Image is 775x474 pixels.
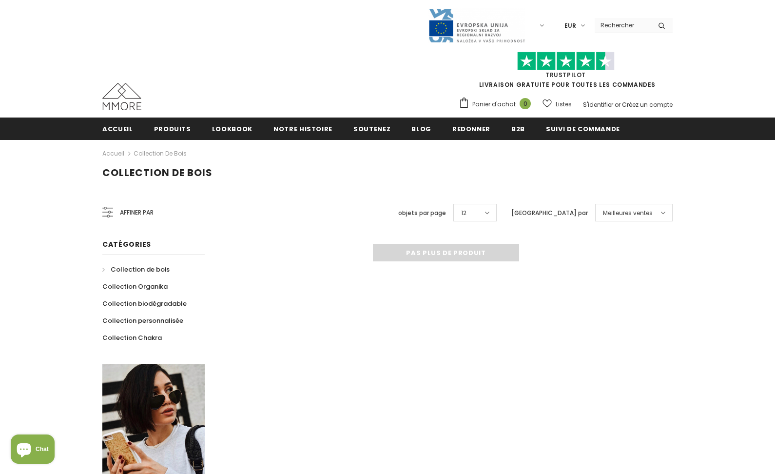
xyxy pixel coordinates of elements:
span: Suivi de commande [546,124,620,134]
span: Meilleures ventes [603,208,653,218]
span: Notre histoire [273,124,332,134]
a: Notre histoire [273,118,332,139]
span: Lookbook [212,124,252,134]
a: Suivi de commande [546,118,620,139]
a: Collection biodégradable [102,295,187,312]
inbox-online-store-chat: Shopify online store chat [8,434,58,466]
a: Listes [542,96,572,113]
img: Javni Razpis [428,8,525,43]
input: Search Site [595,18,651,32]
span: Collection de bois [102,166,213,179]
span: Collection de bois [111,265,170,274]
a: Collection personnalisée [102,312,183,329]
label: [GEOGRAPHIC_DATA] par [511,208,588,218]
span: Collection Chakra [102,333,162,342]
span: Collection biodégradable [102,299,187,308]
span: Affiner par [120,207,154,218]
span: 12 [461,208,466,218]
span: Produits [154,124,191,134]
span: Collection Organika [102,282,168,291]
a: Lookbook [212,118,252,139]
label: objets par page [398,208,446,218]
span: Blog [411,124,431,134]
a: Collection Organika [102,278,168,295]
a: Redonner [452,118,490,139]
a: B2B [511,118,525,139]
span: LIVRAISON GRATUITE POUR TOUTES LES COMMANDES [459,56,673,89]
a: Accueil [102,148,124,159]
img: Faites confiance aux étoiles pilotes [517,52,615,71]
span: EUR [564,21,576,31]
a: soutenez [353,118,390,139]
a: Collection de bois [102,261,170,278]
a: Blog [411,118,431,139]
span: Listes [556,99,572,109]
span: soutenez [353,124,390,134]
span: Panier d'achat [472,99,516,109]
span: Collection personnalisée [102,316,183,325]
a: Produits [154,118,191,139]
span: or [615,100,620,109]
span: Catégories [102,239,151,249]
a: Accueil [102,118,133,139]
span: B2B [511,124,525,134]
span: Accueil [102,124,133,134]
span: 0 [520,98,531,109]
span: Redonner [452,124,490,134]
img: Cas MMORE [102,83,141,110]
a: Collection de bois [134,149,187,158]
a: Créez un compte [622,100,673,109]
a: TrustPilot [545,71,586,79]
a: Javni Razpis [428,21,525,29]
a: Panier d'achat 0 [459,97,536,112]
a: S'identifier [583,100,613,109]
a: Collection Chakra [102,329,162,346]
